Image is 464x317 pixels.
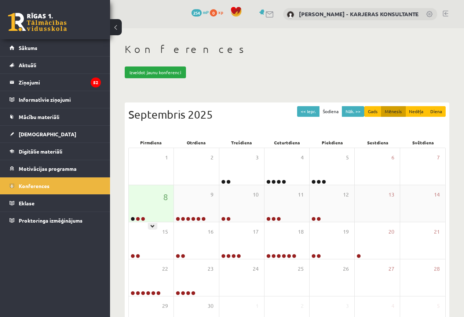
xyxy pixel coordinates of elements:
a: Proktoringa izmēģinājums [10,212,101,229]
span: 29 [162,302,168,310]
a: 254 mP [191,9,209,15]
span: 13 [388,191,394,199]
span: 4 [301,154,304,162]
span: 12 [343,191,349,199]
a: Ziņojumi52 [10,74,101,91]
a: 0 xp [210,9,227,15]
span: 17 [253,228,259,236]
span: Motivācijas programma [19,165,77,172]
h1: Konferences [125,43,449,55]
span: Proktoringa izmēģinājums [19,217,83,224]
span: 9 [211,191,213,199]
div: Ceturtdiena [264,137,310,148]
a: [DEMOGRAPHIC_DATA] [10,126,101,143]
button: Gads [364,106,381,117]
i: 52 [91,78,101,87]
button: Nedēļa [405,106,427,117]
span: 10 [253,191,259,199]
span: Aktuāli [19,62,36,68]
span: 14 [434,191,440,199]
span: 26 [343,265,349,273]
a: Sākums [10,39,101,56]
div: Svētdiena [400,137,446,148]
span: 2 [301,302,304,310]
img: Karīna Saveļjeva - KARJERAS KONSULTANTE [287,11,294,18]
a: Aktuāli [10,57,101,73]
span: 24 [253,265,259,273]
span: Digitālie materiāli [19,148,62,155]
span: Mācību materiāli [19,114,59,120]
span: 27 [388,265,394,273]
button: Šodiena [319,106,342,117]
div: Septembris 2025 [128,106,446,123]
a: Eklase [10,195,101,212]
span: 5 [346,154,349,162]
span: 1 [165,154,168,162]
a: Mācību materiāli [10,108,101,125]
a: Rīgas 1. Tālmācības vidusskola [8,13,67,31]
span: 3 [256,154,259,162]
span: [DEMOGRAPHIC_DATA] [19,131,76,137]
a: [PERSON_NAME] - KARJERAS KONSULTANTE [299,10,419,18]
span: 254 [191,9,202,17]
span: 6 [391,154,394,162]
div: Piekdiena [310,137,355,148]
span: 5 [437,302,440,310]
span: 2 [211,154,213,162]
span: Eklase [19,200,34,206]
span: 0 [210,9,217,17]
span: 16 [208,228,213,236]
div: Otrdiena [174,137,219,148]
a: Digitālie materiāli [10,143,101,160]
span: 25 [298,265,304,273]
span: 22 [162,265,168,273]
span: 18 [298,228,304,236]
span: xp [218,9,223,15]
legend: Ziņojumi [19,74,101,91]
span: 7 [437,154,440,162]
span: 23 [208,265,213,273]
div: Trešdiena [219,137,264,148]
span: 20 [388,228,394,236]
a: Konferences [10,177,101,194]
legend: Informatīvie ziņojumi [19,91,101,108]
span: 15 [162,228,168,236]
span: 19 [343,228,349,236]
span: 8 [163,191,168,203]
button: Diena [427,106,446,117]
span: 11 [298,191,304,199]
span: 1 [256,302,259,310]
span: 28 [434,265,440,273]
span: Konferences [19,183,50,189]
span: 30 [208,302,213,310]
div: Sestdiena [355,137,401,148]
button: Nāk. >> [342,106,364,117]
span: 4 [391,302,394,310]
a: Informatīvie ziņojumi [10,91,101,108]
a: Izveidot jaunu konferenci [125,66,186,78]
button: Mēnesis [381,106,406,117]
a: Motivācijas programma [10,160,101,177]
span: 21 [434,228,440,236]
span: Sākums [19,44,37,51]
button: << Iepr. [297,106,319,117]
div: Pirmdiena [128,137,174,148]
span: 3 [346,302,349,310]
span: mP [203,9,209,15]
